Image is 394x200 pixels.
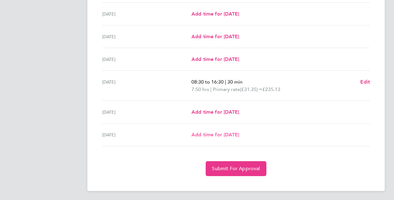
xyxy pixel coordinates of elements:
[191,132,239,138] span: Add time for [DATE]
[240,86,262,92] span: (£31.35) =
[191,56,239,62] span: Add time for [DATE]
[210,86,212,92] span: |
[102,10,191,18] div: [DATE]
[213,86,240,93] span: Primary rate
[191,86,209,92] span: 7.50 hrs
[191,10,239,18] a: Add time for [DATE]
[227,79,243,85] span: 30 min
[191,131,239,139] a: Add time for [DATE]
[102,56,191,63] div: [DATE]
[102,108,191,116] div: [DATE]
[102,33,191,40] div: [DATE]
[360,78,370,86] a: Edit
[191,56,239,63] a: Add time for [DATE]
[102,78,191,93] div: [DATE]
[191,33,239,40] a: Add time for [DATE]
[212,166,260,172] span: Submit For Approval
[102,131,191,139] div: [DATE]
[191,108,239,116] a: Add time for [DATE]
[191,34,239,39] span: Add time for [DATE]
[206,161,266,176] button: Submit For Approval
[262,86,280,92] span: £235.13
[191,109,239,115] span: Add time for [DATE]
[225,79,226,85] span: |
[191,11,239,17] span: Add time for [DATE]
[360,79,370,85] span: Edit
[191,79,224,85] span: 08:30 to 16:30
